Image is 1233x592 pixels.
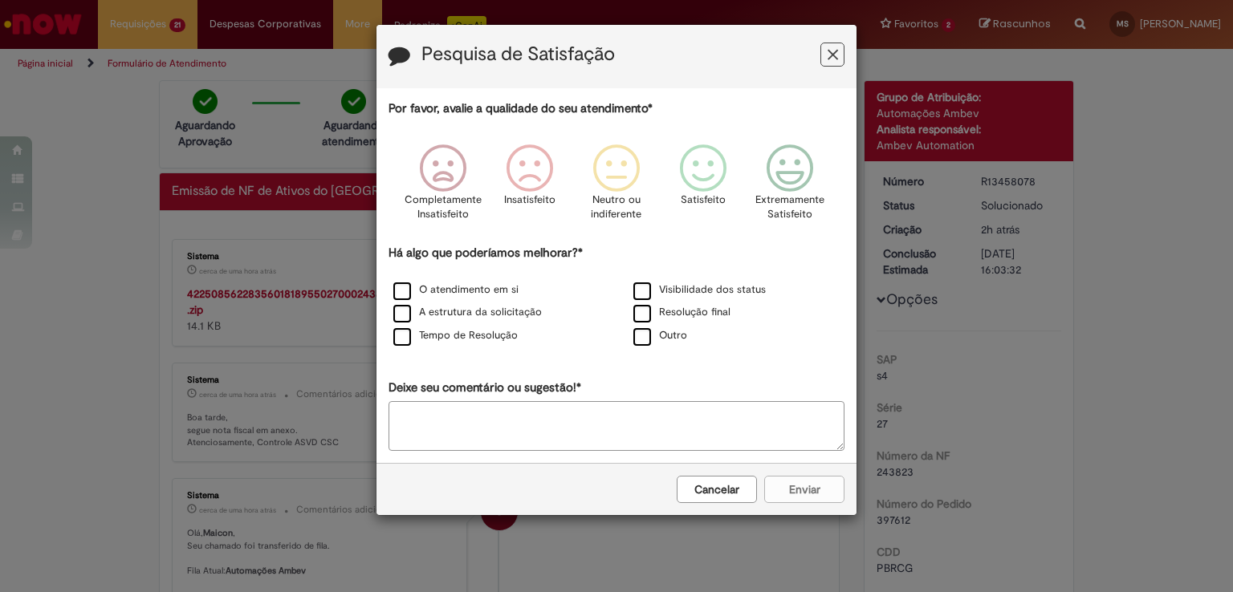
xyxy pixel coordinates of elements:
label: Outro [633,328,687,343]
label: Pesquisa de Satisfação [421,44,615,65]
label: A estrutura da solicitação [393,305,542,320]
div: Neutro ou indiferente [576,132,657,242]
label: O atendimento em si [393,282,519,298]
div: Há algo que poderíamos melhorar?* [389,245,844,348]
div: Extremamente Satisfeito [749,132,831,242]
label: Deixe seu comentário ou sugestão!* [389,379,581,396]
label: Tempo de Resolução [393,328,518,343]
label: Resolução final [633,305,730,320]
button: Cancelar [677,476,757,503]
p: Neutro ou indiferente [588,193,645,222]
p: Insatisfeito [504,193,555,208]
p: Completamente Insatisfeito [405,193,482,222]
label: Visibilidade dos status [633,282,766,298]
p: Extremamente Satisfeito [755,193,824,222]
div: Satisfeito [662,132,744,242]
p: Satisfeito [681,193,726,208]
div: Insatisfeito [489,132,571,242]
div: Completamente Insatisfeito [401,132,483,242]
label: Por favor, avalie a qualidade do seu atendimento* [389,100,653,117]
